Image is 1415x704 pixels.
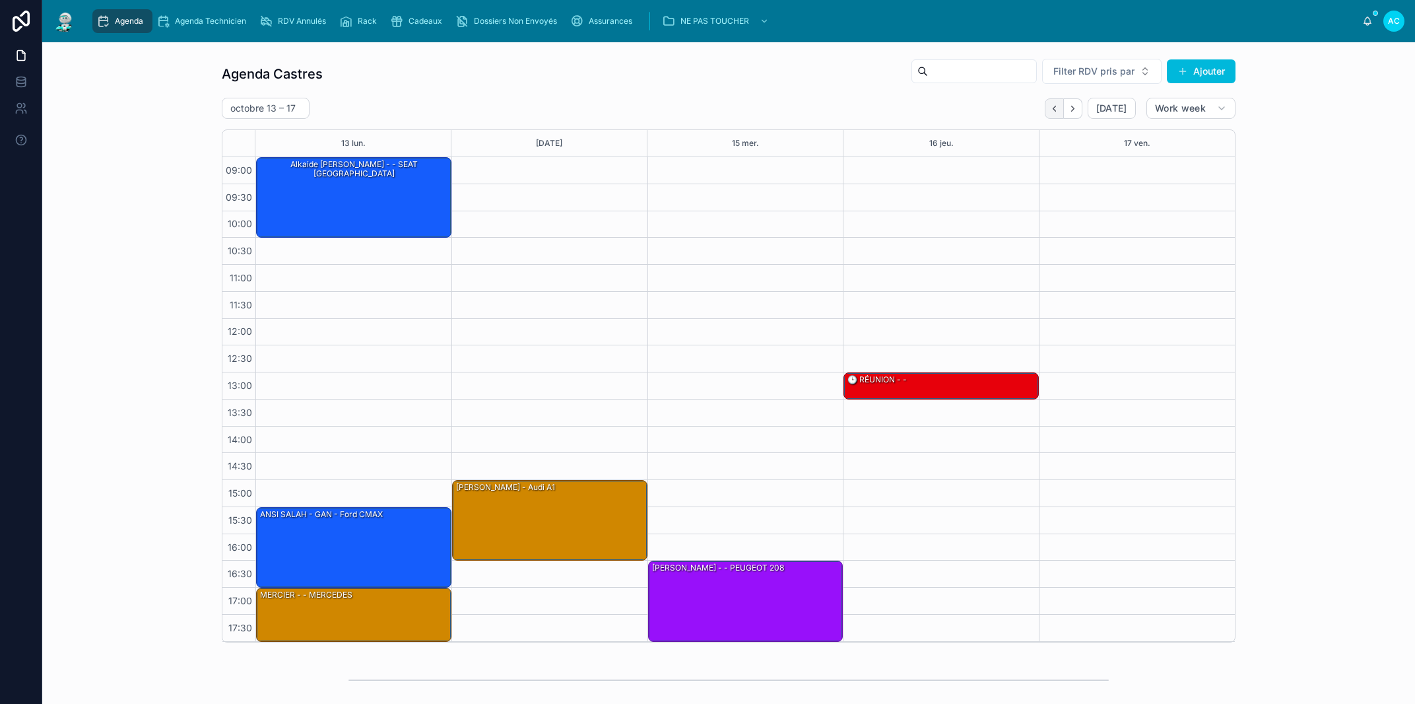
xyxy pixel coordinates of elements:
button: Select Button [1042,59,1162,84]
img: App logo [53,11,77,32]
div: alkaide [PERSON_NAME] - - SEAT [GEOGRAPHIC_DATA] [259,158,450,180]
span: 13:00 [224,380,255,391]
span: Agenda [115,16,143,26]
span: 17:30 [225,622,255,633]
div: 🕒 RÉUNION - - [846,374,908,386]
span: 11:00 [226,272,255,283]
button: Next [1064,98,1082,119]
a: Agenda [92,9,152,33]
div: ANSI SALAH - GAN - Ford CMAX [257,508,451,587]
span: 09:30 [222,192,255,203]
span: Rack [358,16,377,26]
button: 17 ven. [1124,130,1150,157]
button: Back [1045,98,1064,119]
span: Dossiers Non Envoyés [474,16,557,26]
span: 10:00 [224,218,255,229]
span: Cadeaux [409,16,442,26]
button: Ajouter [1167,59,1235,83]
span: RDV Annulés [278,16,326,26]
span: AC [1388,16,1400,26]
h1: Agenda Castres [222,65,323,83]
span: 12:00 [224,326,255,337]
div: [PERSON_NAME] - - PEUGEOT 208 [649,561,843,641]
span: 16:00 [224,542,255,553]
button: 15 mer. [732,130,759,157]
div: alkaide [PERSON_NAME] - - SEAT [GEOGRAPHIC_DATA] [257,158,451,237]
span: 13:30 [224,407,255,418]
div: MERCIER - - MERCEDES [259,589,354,601]
span: Filter RDV pris par [1053,65,1135,78]
span: 15:30 [225,514,255,526]
span: 14:30 [224,460,255,472]
a: RDV Annulés [255,9,335,33]
a: NE PAS TOUCHER [658,9,775,33]
button: [DATE] [1088,98,1136,119]
span: NE PAS TOUCHER [680,16,749,26]
button: Work week [1146,98,1235,119]
a: Dossiers Non Envoyés [451,9,566,33]
button: 16 jeu. [929,130,954,157]
span: 10:30 [224,245,255,256]
div: MERCIER - - MERCEDES [257,588,451,641]
a: Rack [335,9,386,33]
div: [PERSON_NAME] - - PEUGEOT 208 [651,562,785,574]
div: ANSI SALAH - GAN - Ford CMAX [259,509,384,520]
div: 🕒 RÉUNION - - [844,373,1038,399]
button: 13 lun. [341,130,366,157]
a: Cadeaux [386,9,451,33]
button: [DATE] [536,130,562,157]
span: 16:30 [224,568,255,579]
span: 17:00 [225,595,255,606]
span: Agenda Technicien [175,16,246,26]
span: Work week [1155,102,1206,114]
span: Assurances [589,16,632,26]
span: 11:30 [226,299,255,310]
a: Agenda Technicien [152,9,255,33]
span: 09:00 [222,164,255,176]
span: [DATE] [1096,102,1127,114]
span: 12:30 [224,353,255,364]
div: scrollable content [87,7,1362,36]
h2: octobre 13 – 17 [230,102,296,115]
div: [PERSON_NAME] - Audi A1 [455,481,556,493]
div: [PERSON_NAME] - Audi A1 [453,481,647,560]
span: 14:00 [224,434,255,445]
a: Assurances [566,9,642,33]
span: 15:00 [225,487,255,499]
